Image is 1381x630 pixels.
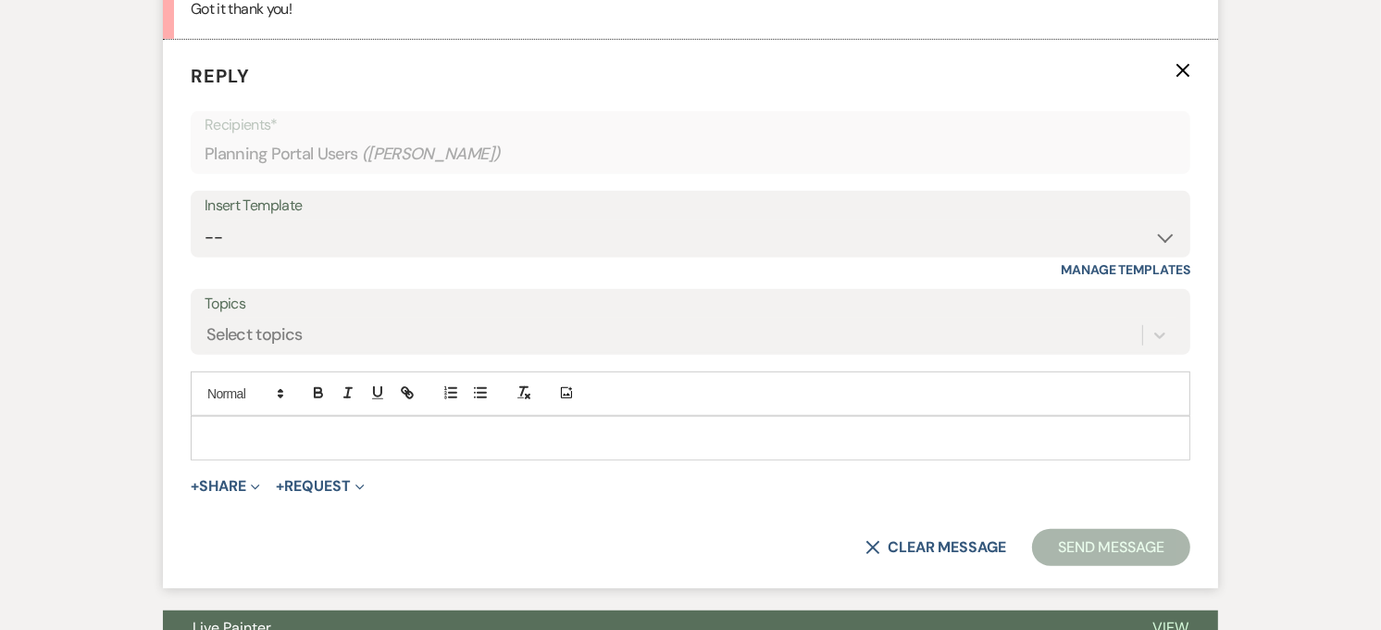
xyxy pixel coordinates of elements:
[1061,261,1190,278] a: Manage Templates
[865,540,1006,555] button: Clear message
[205,193,1176,220] div: Insert Template
[205,136,1176,172] div: Planning Portal Users
[205,291,1176,318] label: Topics
[277,479,285,494] span: +
[206,322,303,347] div: Select topics
[191,479,199,494] span: +
[191,479,260,494] button: Share
[191,64,250,88] span: Reply
[1032,529,1190,566] button: Send Message
[277,479,365,494] button: Request
[205,113,1176,137] p: Recipients*
[362,142,501,167] span: ( [PERSON_NAME] )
